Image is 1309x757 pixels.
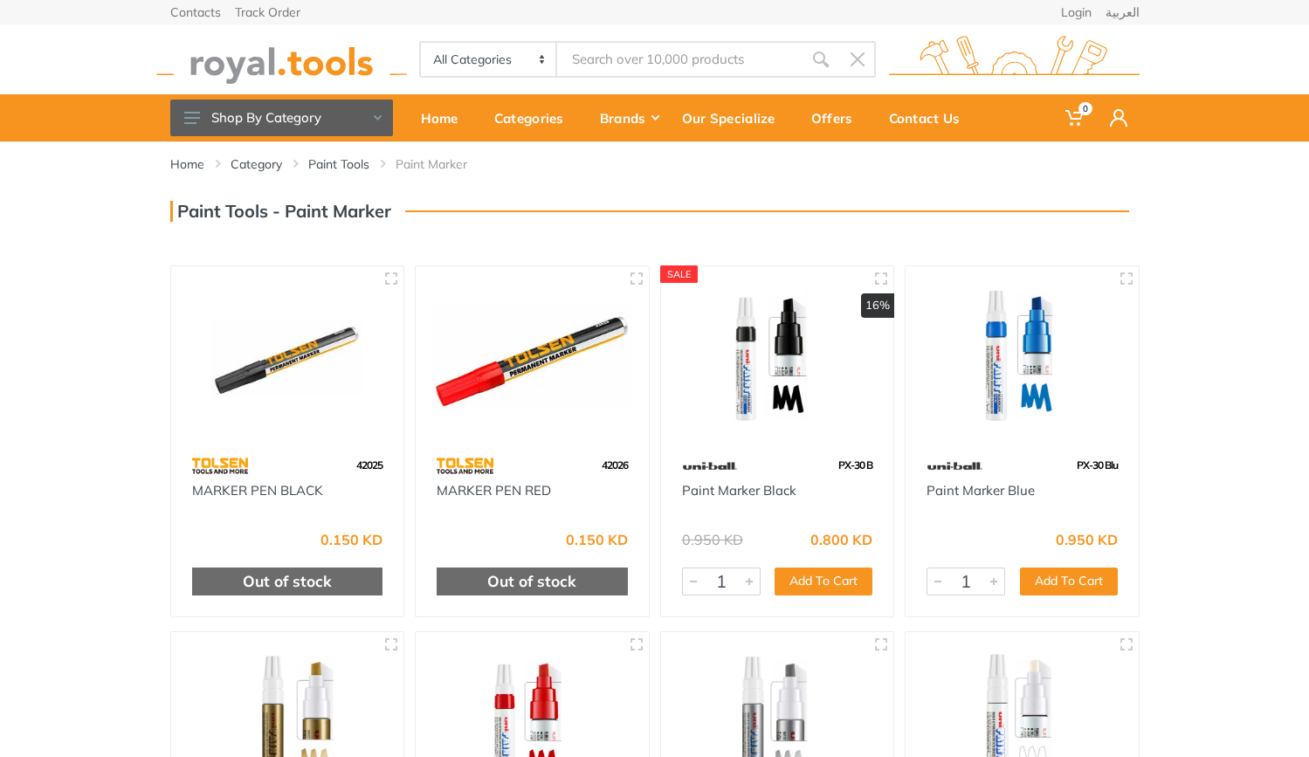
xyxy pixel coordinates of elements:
a: MARKER PEN BLACK [192,482,323,499]
img: royal.tools Logo [889,36,1140,84]
a: MARKER PEN RED [437,482,551,499]
a: 0 [1053,94,1098,141]
div: Home [409,100,482,136]
a: Track Order [235,6,300,18]
div: Our Specialize [670,100,799,136]
a: Category [231,155,282,173]
a: Login [1061,6,1092,18]
nav: breadcrumb [170,155,1140,173]
img: Royal Tools - MARKER PEN BLACK [187,282,389,433]
button: Add To Cart [775,568,872,595]
a: العربية [1106,6,1140,18]
span: 42025 [356,458,382,471]
img: Royal Tools - MARKER PEN RED [431,282,633,433]
div: Out of stock [192,568,383,595]
div: Categories [482,100,588,136]
h3: Paint Tools - Paint Marker [170,201,391,222]
img: 64.webp [437,451,493,481]
a: Offers [799,94,877,141]
button: Shop By Category [170,100,393,136]
div: 0.950 KD [1056,533,1118,547]
img: Royal Tools - Paint Marker Black [677,282,878,433]
div: 0.150 KD [320,533,382,547]
img: 64.webp [192,451,249,481]
div: 0.950 KD [682,533,743,547]
div: 0.150 KD [566,533,628,547]
div: Contact Us [877,100,984,136]
a: Contact Us [877,94,984,141]
a: Categories [482,94,588,141]
a: Paint Tools [308,155,369,173]
span: 0 [1078,102,1092,115]
a: Paint Marker Black [682,482,796,499]
img: Royal Tools - Paint Marker Blue [921,282,1123,433]
span: PX-30 Blu [1077,458,1118,471]
img: 81.webp [927,451,983,481]
a: Our Specialize [670,94,799,141]
a: Home [409,94,482,141]
div: Brands [588,100,670,136]
div: 0.800 KD [810,533,872,547]
div: Offers [799,100,877,136]
select: Category [421,43,558,76]
img: 81.webp [682,451,739,481]
a: Paint Marker Blue [927,482,1035,499]
a: Contacts [170,6,221,18]
div: 16% [861,293,894,318]
span: PX-30 B [838,458,872,471]
div: SALE [660,265,699,283]
a: Home [170,155,204,173]
li: Paint Marker [396,155,493,173]
input: Site search [557,41,802,78]
div: Out of stock [437,568,628,595]
img: royal.tools Logo [156,36,407,84]
span: 42026 [602,458,628,471]
button: Add To Cart [1020,568,1118,595]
